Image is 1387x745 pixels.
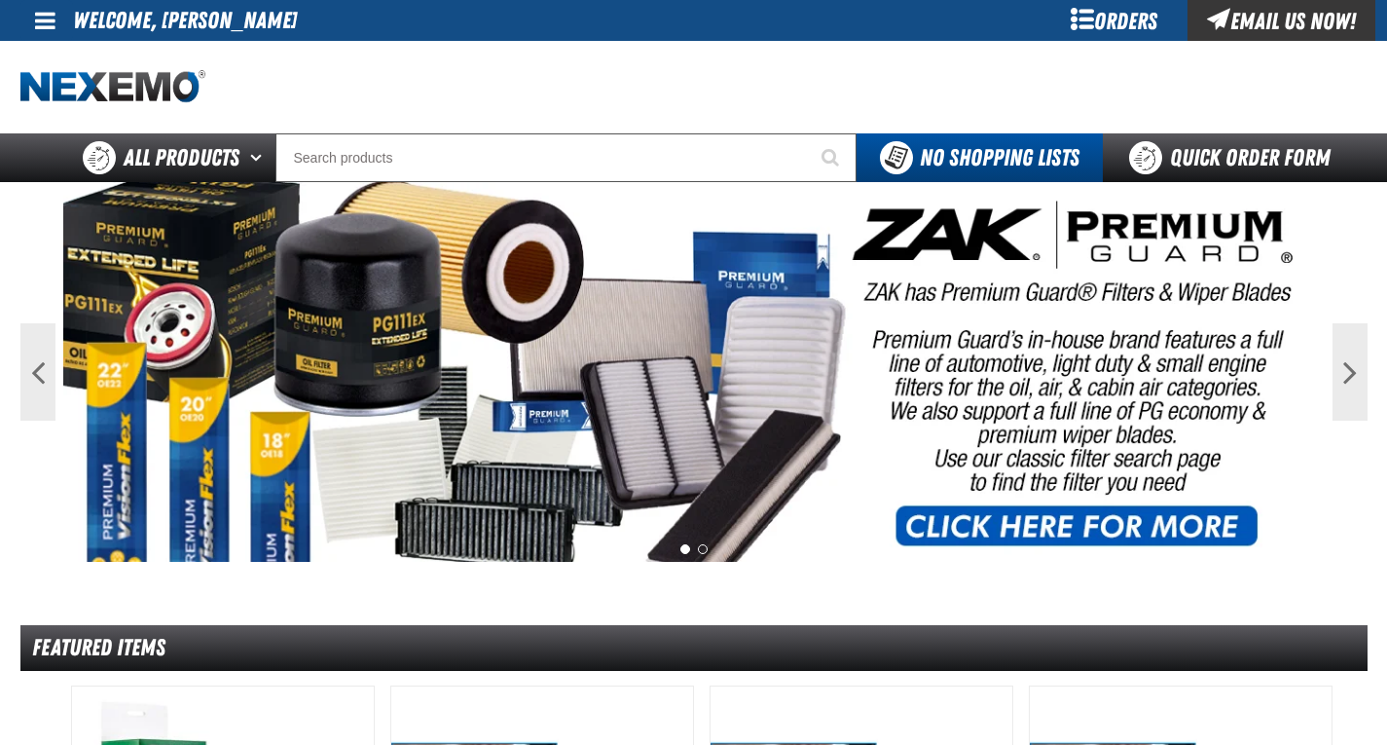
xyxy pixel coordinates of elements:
[63,182,1325,562] img: PG Filters & Wipers
[1103,133,1367,182] a: Quick Order Form
[275,133,857,182] input: Search
[808,133,857,182] button: Start Searching
[698,544,708,554] button: 2 of 2
[1332,323,1368,421] button: Next
[680,544,690,554] button: 1 of 2
[20,625,1368,671] div: Featured Items
[243,133,275,182] button: Open All Products pages
[20,323,55,421] button: Previous
[20,70,205,104] img: Nexemo logo
[920,144,1079,171] span: No Shopping Lists
[857,133,1103,182] button: You do not have available Shopping Lists. Open to Create a New List
[124,140,239,175] span: All Products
